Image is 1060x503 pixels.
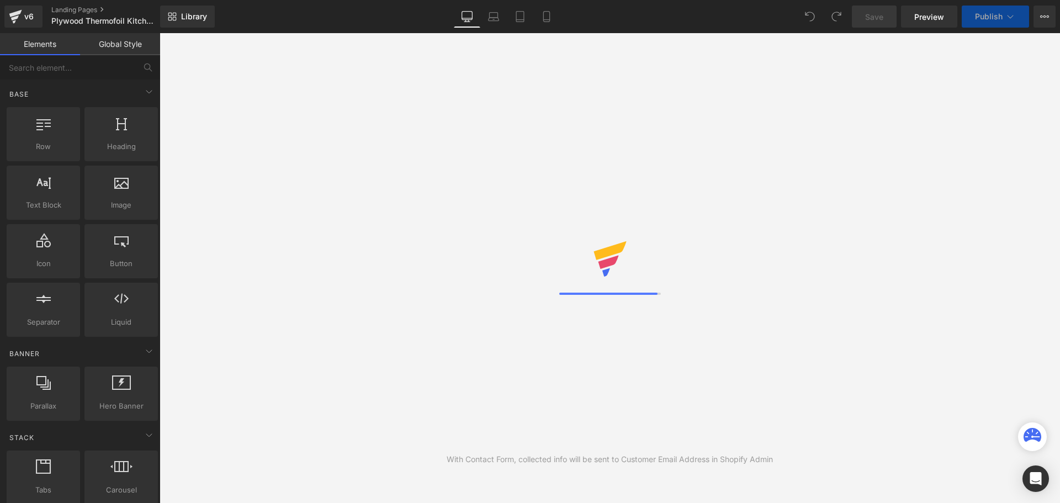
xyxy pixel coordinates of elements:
span: Row [10,141,77,152]
span: Heading [88,141,155,152]
div: v6 [22,9,36,24]
span: Stack [8,432,35,443]
a: New Library [160,6,215,28]
span: Banner [8,348,41,359]
span: Publish [975,12,1003,21]
span: Separator [10,316,77,328]
button: More [1033,6,1056,28]
span: Image [88,199,155,211]
a: Preview [901,6,957,28]
div: Open Intercom Messenger [1022,465,1049,492]
span: Liquid [88,316,155,328]
div: With Contact Form, collected info will be sent to Customer Email Address in Shopify Admin [447,453,773,465]
a: Landing Pages [51,6,178,14]
a: Global Style [80,33,160,55]
span: Library [181,12,207,22]
span: Preview [914,11,944,23]
span: Carousel [88,484,155,496]
span: Parallax [10,400,77,412]
a: v6 [4,6,43,28]
span: Save [865,11,883,23]
span: Plywood Thermofoil Kitchen Collections [51,17,157,25]
a: Laptop [480,6,507,28]
span: Icon [10,258,77,269]
a: Desktop [454,6,480,28]
span: Base [8,89,30,99]
button: Redo [825,6,847,28]
span: Tabs [10,484,77,496]
span: Hero Banner [88,400,155,412]
a: Tablet [507,6,533,28]
button: Undo [799,6,821,28]
button: Publish [962,6,1029,28]
span: Text Block [10,199,77,211]
span: Button [88,258,155,269]
a: Mobile [533,6,560,28]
